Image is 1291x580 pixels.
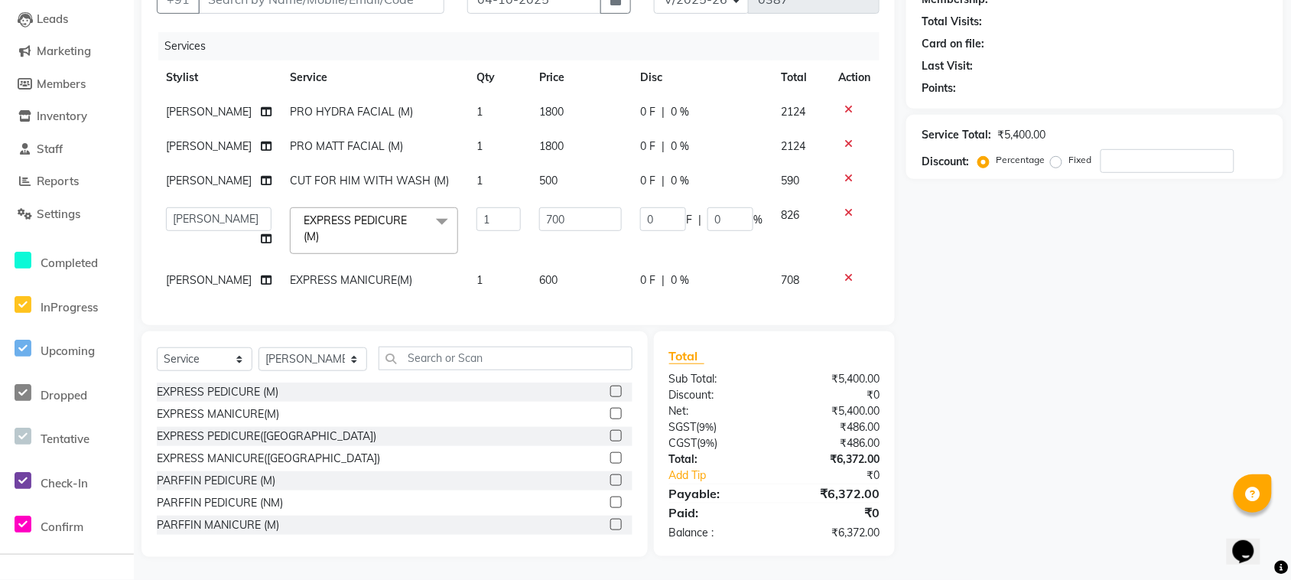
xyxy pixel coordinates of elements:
[281,60,467,95] th: Service
[37,11,68,26] span: Leads
[781,208,799,222] span: 826
[157,451,380,467] div: EXPRESS MANICURE([GEOGRAPHIC_DATA])
[781,139,805,153] span: 2124
[166,105,252,119] span: [PERSON_NAME]
[997,127,1045,143] div: ₹5,400.00
[290,273,412,287] span: EXPRESS MANICURE(M)
[4,173,130,191] a: Reports
[775,371,892,387] div: ₹5,400.00
[662,138,665,155] span: |
[922,154,969,170] div: Discount:
[996,153,1045,167] label: Percentage
[794,468,891,484] div: ₹0
[922,80,956,96] div: Points:
[658,371,775,387] div: Sub Total:
[671,104,689,120] span: 0 %
[772,60,829,95] th: Total
[775,503,892,522] div: ₹0
[166,139,252,153] span: [PERSON_NAME]
[922,58,973,74] div: Last Visit:
[640,104,655,120] span: 0 F
[658,503,775,522] div: Paid:
[157,473,275,489] div: PARFFIN PEDICURE (M)
[658,468,794,484] a: Add Tip
[775,451,892,468] div: ₹6,372.00
[671,173,689,189] span: 0 %
[539,273,558,287] span: 600
[4,76,130,93] a: Members
[4,108,130,125] a: Inventory
[319,230,326,243] a: x
[922,36,984,52] div: Card on file:
[41,520,83,534] span: Confirm
[37,77,86,91] span: Members
[467,60,530,95] th: Qty
[476,105,483,119] span: 1
[662,173,665,189] span: |
[157,60,281,95] th: Stylist
[37,174,79,188] span: Reports
[701,437,715,449] span: 9%
[290,174,449,187] span: CUT FOR HIM WITH WASH (M)
[775,387,892,403] div: ₹0
[41,344,95,358] span: Upcoming
[669,348,704,364] span: Total
[158,32,891,60] div: Services
[775,525,892,541] div: ₹6,372.00
[41,256,98,270] span: Completed
[658,419,775,435] div: ( )
[539,139,564,153] span: 1800
[4,141,130,158] a: Staff
[37,142,63,156] span: Staff
[290,105,413,119] span: PRO HYDRA FACIAL (M)
[669,420,697,434] span: SGST
[37,44,91,58] span: Marketing
[640,138,655,155] span: 0 F
[4,206,130,223] a: Settings
[698,212,701,228] span: |
[662,272,665,288] span: |
[658,387,775,403] div: Discount:
[775,435,892,451] div: ₹486.00
[157,384,278,400] div: EXPRESS PEDICURE (M)
[157,428,376,445] div: EXPRESS PEDICURE([GEOGRAPHIC_DATA])
[781,174,799,187] span: 590
[658,403,775,419] div: Net:
[640,272,655,288] span: 0 F
[476,174,483,187] span: 1
[379,347,632,370] input: Search or Scan
[922,127,991,143] div: Service Total:
[658,451,775,468] div: Total:
[781,273,799,287] span: 708
[1068,153,1091,167] label: Fixed
[671,272,689,288] span: 0 %
[4,43,130,60] a: Marketing
[1227,519,1276,565] iframe: chat widget
[539,105,564,119] span: 1800
[775,419,892,435] div: ₹486.00
[157,495,283,511] div: PARFFIN PEDICURE (NM)
[37,109,87,123] span: Inventory
[662,104,665,120] span: |
[631,60,772,95] th: Disc
[539,174,558,187] span: 500
[658,435,775,451] div: ( )
[781,105,805,119] span: 2124
[775,484,892,503] div: ₹6,372.00
[476,273,483,287] span: 1
[658,525,775,541] div: Balance :
[476,139,483,153] span: 1
[530,60,631,95] th: Price
[41,476,88,490] span: Check-In
[157,406,279,422] div: EXPRESS MANICURE(M)
[37,207,80,221] span: Settings
[41,300,98,314] span: InProgress
[290,139,403,153] span: PRO MATT FACIAL (M)
[41,388,87,402] span: Dropped
[640,173,655,189] span: 0 F
[671,138,689,155] span: 0 %
[166,273,252,287] span: [PERSON_NAME]
[157,517,279,533] div: PARFFIN MANICURE (M)
[700,421,714,433] span: 9%
[829,60,880,95] th: Action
